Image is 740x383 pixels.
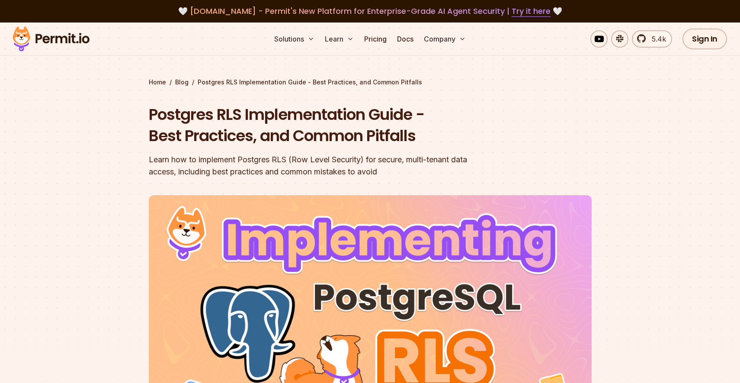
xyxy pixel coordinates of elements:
button: Solutions [271,30,318,48]
span: [DOMAIN_NAME] - Permit's New Platform for Enterprise-Grade AI Agent Security | [190,6,551,16]
a: Blog [175,78,189,87]
button: Learn [321,30,357,48]
a: Try it here [512,6,551,17]
a: Sign In [682,29,727,49]
a: Home [149,78,166,87]
div: Learn how to implement Postgres RLS (Row Level Security) for secure, multi-tenant data access, in... [149,154,481,178]
a: Pricing [361,30,390,48]
a: Docs [394,30,417,48]
div: / / [149,78,592,87]
button: Company [420,30,469,48]
span: 5.4k [647,34,666,44]
h1: Postgres RLS Implementation Guide - Best Practices, and Common Pitfalls [149,104,481,147]
a: 5.4k [632,30,672,48]
div: 🤍 🤍 [21,5,719,17]
img: Permit logo [9,24,93,54]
